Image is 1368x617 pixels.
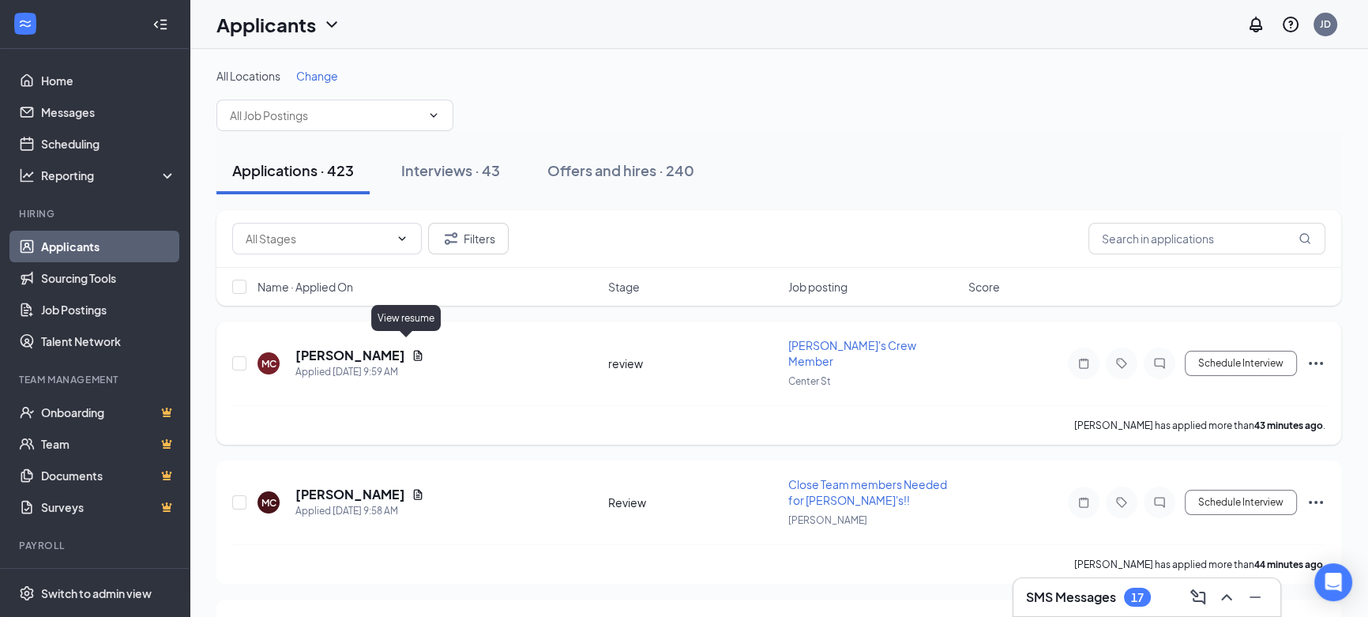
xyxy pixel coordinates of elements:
[41,128,176,160] a: Scheduling
[1242,585,1268,610] button: Minimize
[1298,232,1311,245] svg: MagnifyingGlass
[428,223,509,254] button: Filter Filters
[427,109,440,122] svg: ChevronDown
[608,495,779,510] div: Review
[371,305,441,331] div: View resume
[1131,591,1144,604] div: 17
[1074,419,1325,432] p: [PERSON_NAME] has applied more than .
[295,364,424,380] div: Applied [DATE] 9:59 AM
[19,539,173,552] div: Payroll
[412,488,424,501] svg: Document
[788,279,847,295] span: Job posting
[19,585,35,601] svg: Settings
[1254,559,1323,570] b: 44 minutes ago
[1074,558,1325,571] p: [PERSON_NAME] has applied more than .
[1186,585,1211,610] button: ComposeMessage
[296,69,338,83] span: Change
[1074,496,1093,509] svg: Note
[1320,17,1331,31] div: JD
[968,279,1000,295] span: Score
[261,357,276,371] div: MC
[230,107,421,124] input: All Job Postings
[1306,493,1325,512] svg: Ellipses
[1074,357,1093,370] svg: Note
[41,231,176,262] a: Applicants
[41,397,176,428] a: OnboardingCrown
[41,294,176,325] a: Job Postings
[41,562,176,594] a: PayrollCrown
[19,167,35,183] svg: Analysis
[1314,563,1352,601] div: Open Intercom Messenger
[216,11,316,38] h1: Applicants
[152,17,168,32] svg: Collapse
[322,15,341,34] svg: ChevronDown
[19,207,173,220] div: Hiring
[257,279,353,295] span: Name · Applied On
[401,160,500,180] div: Interviews · 43
[295,503,424,519] div: Applied [DATE] 9:58 AM
[1306,354,1325,373] svg: Ellipses
[608,279,640,295] span: Stage
[19,373,173,386] div: Team Management
[1112,496,1131,509] svg: Tag
[41,167,177,183] div: Reporting
[41,262,176,294] a: Sourcing Tools
[41,65,176,96] a: Home
[17,16,33,32] svg: WorkstreamLogo
[41,96,176,128] a: Messages
[1281,15,1300,34] svg: QuestionInfo
[788,514,867,526] span: [PERSON_NAME]
[41,325,176,357] a: Talent Network
[442,229,460,248] svg: Filter
[41,585,152,601] div: Switch to admin view
[1088,223,1325,254] input: Search in applications
[1150,357,1169,370] svg: ChatInactive
[788,477,947,507] span: Close Team members Needed for [PERSON_NAME]'s!!
[547,160,694,180] div: Offers and hires · 240
[41,491,176,523] a: SurveysCrown
[41,460,176,491] a: DocumentsCrown
[1214,585,1239,610] button: ChevronUp
[1254,419,1323,431] b: 43 minutes ago
[295,347,405,364] h5: [PERSON_NAME]
[1217,588,1236,607] svg: ChevronUp
[41,428,176,460] a: TeamCrown
[1185,351,1297,376] button: Schedule Interview
[608,356,779,371] div: review
[1150,496,1169,509] svg: ChatInactive
[1185,490,1297,515] button: Schedule Interview
[1246,588,1265,607] svg: Minimize
[1112,357,1131,370] svg: Tag
[1026,589,1116,606] h3: SMS Messages
[246,230,389,247] input: All Stages
[216,69,280,83] span: All Locations
[261,496,276,510] div: MC
[788,338,916,368] span: [PERSON_NAME]'s Crew Member
[1189,588,1208,607] svg: ComposeMessage
[1246,15,1265,34] svg: Notifications
[295,486,405,503] h5: [PERSON_NAME]
[788,375,831,387] span: Center St
[232,160,354,180] div: Applications · 423
[412,349,424,362] svg: Document
[396,232,408,245] svg: ChevronDown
